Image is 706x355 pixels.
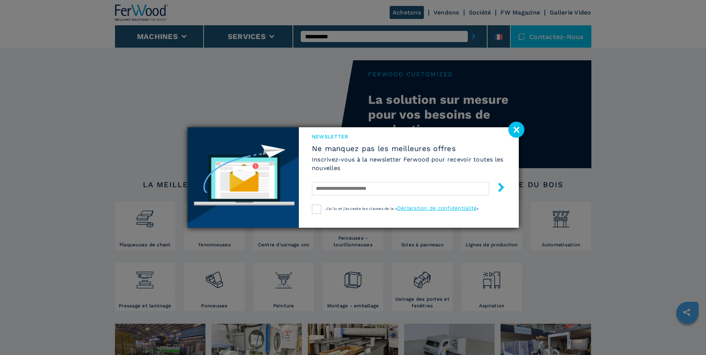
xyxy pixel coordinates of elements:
span: Ne manquez pas les meilleures offres [312,144,506,153]
button: submit-button [489,180,506,197]
h6: Inscrivez-vous à la newsletter Ferwood pour recevoir toutes les nouvelles [312,155,506,172]
span: Newsletter [312,133,506,140]
span: J'ai lu et j'accepte les clauses de la « [326,207,397,211]
img: Newsletter image [188,127,299,228]
a: Déclaration de confidentialité [397,205,477,211]
span: » [477,207,479,211]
